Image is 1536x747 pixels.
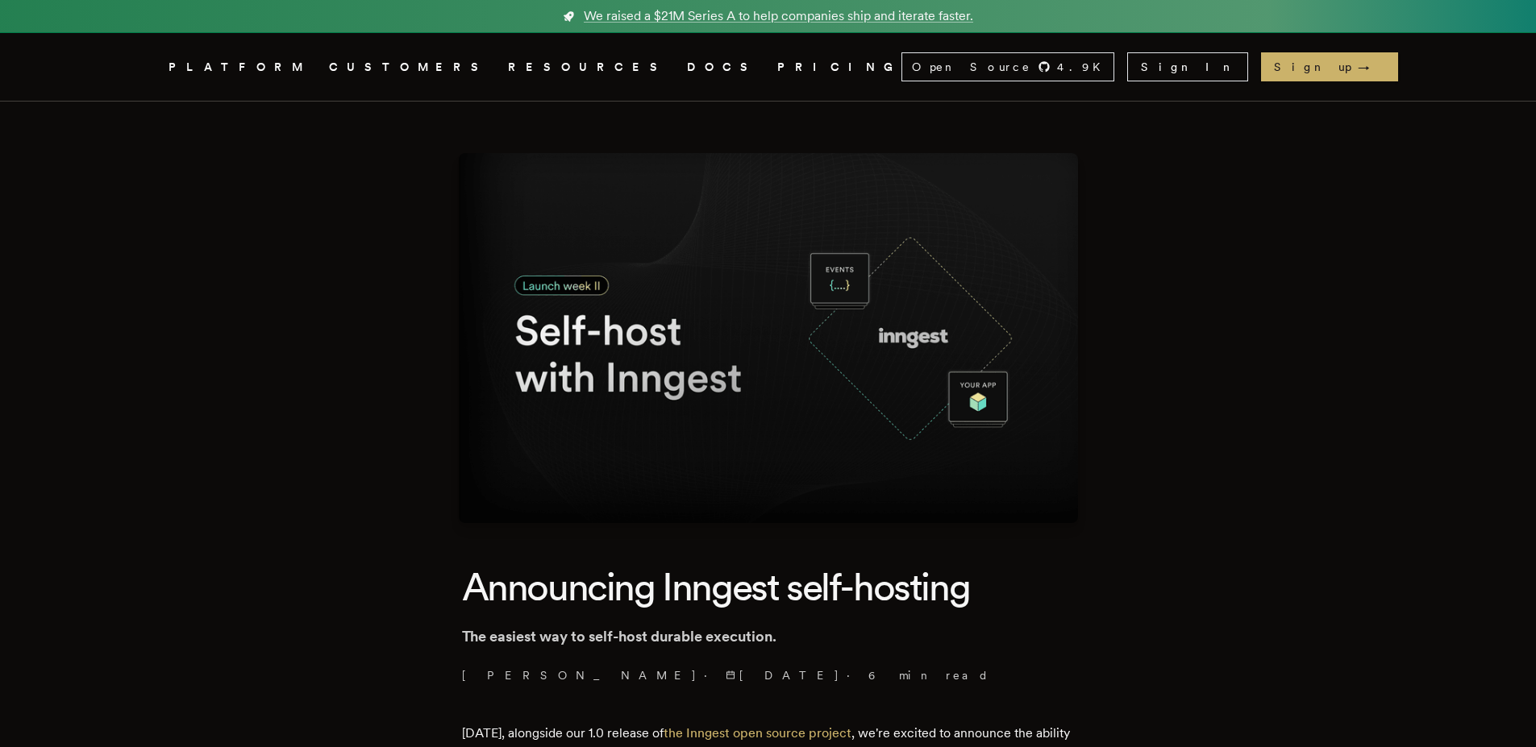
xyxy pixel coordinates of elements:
span: 4.9 K [1057,59,1110,75]
h1: Announcing Inngest self-hosting [462,562,1075,612]
p: The easiest way to self-host durable execution. [462,625,1075,648]
a: the Inngest open source project [664,725,851,741]
button: RESOURCES [508,57,668,77]
span: 6 min read [868,667,989,683]
a: CUSTOMERS [329,57,489,77]
a: DOCS [687,57,758,77]
a: Sign In [1127,52,1248,81]
a: PRICING [777,57,901,77]
a: [PERSON_NAME] [462,667,697,683]
span: Open Source [912,59,1031,75]
p: · · [462,667,1075,683]
a: Sign up [1261,52,1398,81]
button: PLATFORM [169,57,310,77]
span: We raised a $21M Series A to help companies ship and iterate faster. [584,6,973,26]
span: → [1358,59,1385,75]
img: Featured image for Announcing Inngest self-hosting blog post [459,153,1078,523]
nav: Global [123,33,1413,101]
span: [DATE] [726,667,840,683]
